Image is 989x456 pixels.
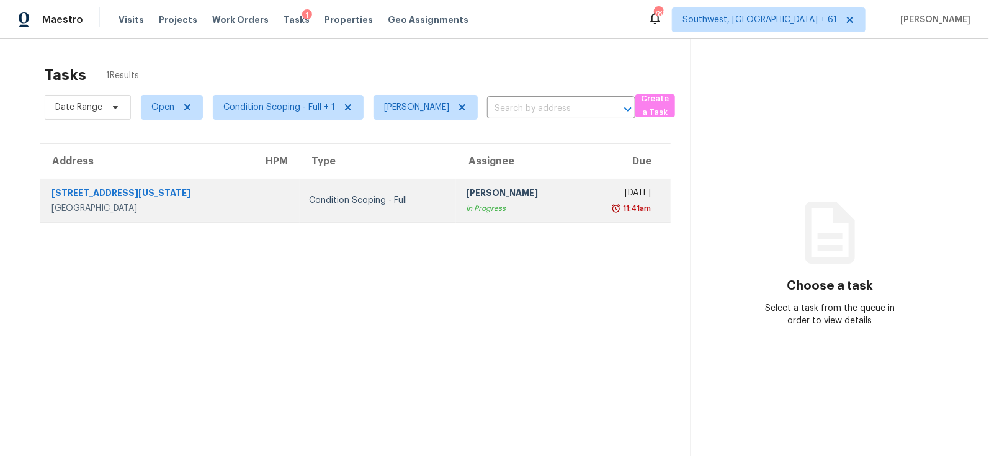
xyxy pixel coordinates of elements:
[621,202,651,215] div: 11:41am
[223,101,335,114] span: Condition Scoping - Full + 1
[302,9,312,22] div: 1
[300,144,456,179] th: Type
[51,202,243,215] div: [GEOGRAPHIC_DATA]
[635,94,675,117] button: Create a Task
[642,92,669,120] span: Create a Task
[42,14,83,26] span: Maestro
[466,187,568,202] div: [PERSON_NAME]
[456,144,578,179] th: Assignee
[654,7,663,20] div: 781
[151,101,174,114] span: Open
[212,14,269,26] span: Work Orders
[611,202,621,215] img: Overdue Alarm Icon
[40,144,253,179] th: Address
[619,101,637,118] button: Open
[119,14,144,26] span: Visits
[487,99,601,118] input: Search by address
[310,194,446,207] div: Condition Scoping - Full
[384,101,449,114] span: [PERSON_NAME]
[159,14,197,26] span: Projects
[388,14,468,26] span: Geo Assignments
[895,14,970,26] span: [PERSON_NAME]
[106,69,139,82] span: 1 Results
[51,187,243,202] div: [STREET_ADDRESS][US_STATE]
[761,302,900,327] div: Select a task from the queue in order to view details
[324,14,373,26] span: Properties
[55,101,102,114] span: Date Range
[466,202,568,215] div: In Progress
[787,280,873,292] h3: Choose a task
[588,187,651,202] div: [DATE]
[253,144,299,179] th: HPM
[682,14,837,26] span: Southwest, [GEOGRAPHIC_DATA] + 61
[45,69,86,81] h2: Tasks
[578,144,671,179] th: Due
[284,16,310,24] span: Tasks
